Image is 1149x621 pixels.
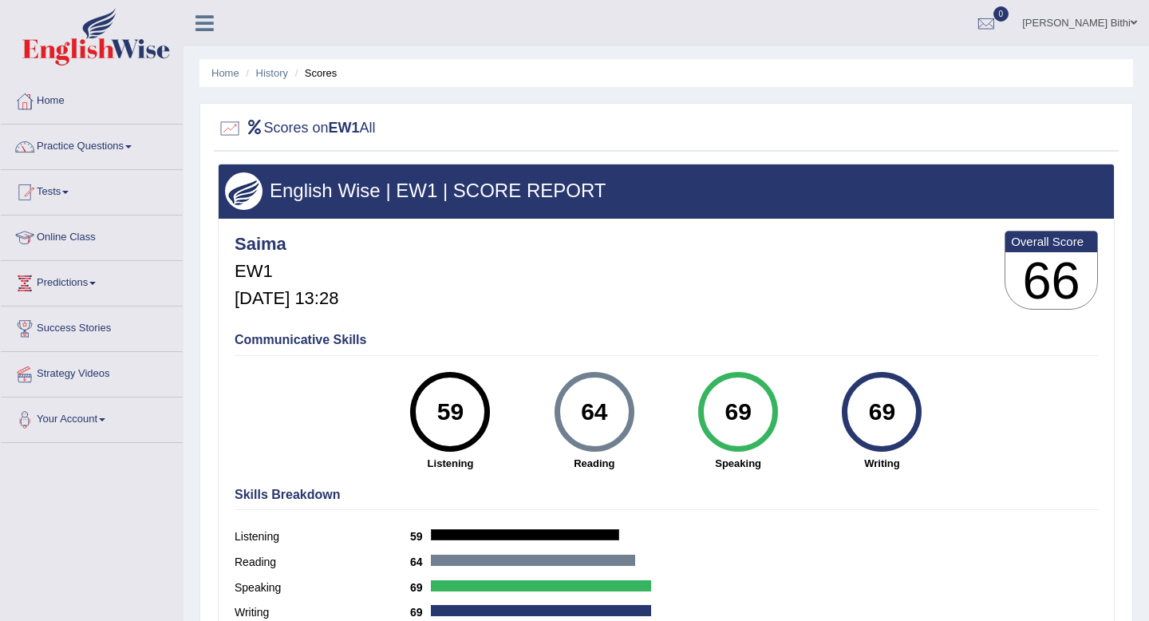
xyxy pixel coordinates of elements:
[1,79,183,119] a: Home
[235,554,410,571] label: Reading
[235,262,338,281] h5: EW1
[410,530,431,543] b: 59
[386,456,514,471] strong: Listening
[235,579,410,596] label: Speaking
[235,235,338,254] h4: Saima
[993,6,1009,22] span: 0
[235,528,410,545] label: Listening
[1,261,183,301] a: Predictions
[709,378,767,445] div: 69
[225,172,263,210] img: wings.png
[565,378,623,445] div: 64
[1,125,183,164] a: Practice Questions
[1,307,183,346] a: Success Stories
[1,216,183,255] a: Online Class
[818,456,946,471] strong: Writing
[1011,235,1092,248] b: Overall Score
[235,488,1098,502] h4: Skills Breakdown
[218,117,376,140] h2: Scores on All
[211,67,239,79] a: Home
[235,289,338,308] h5: [DATE] 13:28
[410,606,431,619] b: 69
[329,120,360,136] b: EW1
[853,378,911,445] div: 69
[1,398,183,437] a: Your Account
[1,352,183,392] a: Strategy Videos
[235,604,410,621] label: Writing
[235,333,1098,347] h4: Communicative Skills
[531,456,658,471] strong: Reading
[225,180,1108,201] h3: English Wise | EW1 | SCORE REPORT
[410,581,431,594] b: 69
[421,378,480,445] div: 59
[410,556,431,568] b: 64
[256,67,288,79] a: History
[1,170,183,210] a: Tests
[291,65,338,81] li: Scores
[674,456,802,471] strong: Speaking
[1005,252,1097,310] h3: 66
